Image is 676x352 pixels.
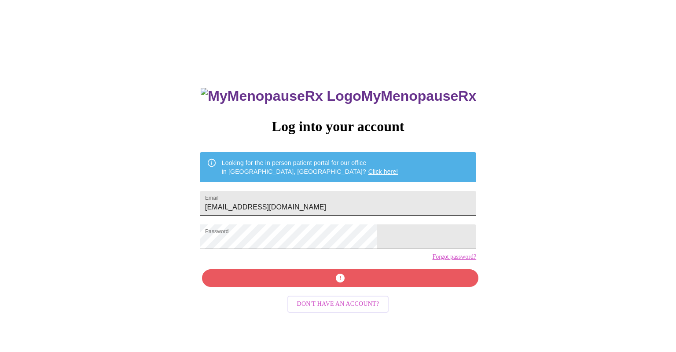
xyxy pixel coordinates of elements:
[200,118,476,135] h3: Log into your account
[432,253,476,260] a: Forgot password?
[222,155,398,180] div: Looking for the in person patient portal for our office in [GEOGRAPHIC_DATA], [GEOGRAPHIC_DATA]?
[201,88,476,104] h3: MyMenopauseRx
[201,88,361,104] img: MyMenopauseRx Logo
[287,296,389,313] button: Don't have an account?
[368,168,398,175] a: Click here!
[285,300,391,307] a: Don't have an account?
[297,299,379,310] span: Don't have an account?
